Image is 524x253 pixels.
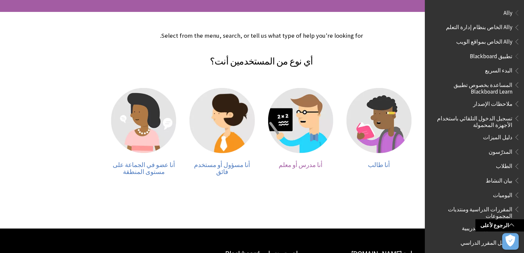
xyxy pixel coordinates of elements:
[346,88,412,153] img: الطالب
[493,190,512,198] span: اليوميات
[496,161,512,170] span: الطلاب
[111,88,176,176] a: عضو في الجماعة أنا عضو في الجماعة على مستوى المنطقة
[189,88,255,176] a: المسؤول أنا مسؤول أو مستخدم فائق
[429,7,520,47] nav: Book outline for Anthology Ally Help
[346,88,412,176] a: الطالب أنا طالب
[433,113,512,128] span: تسجيل الدخول التلقائي باستخدام الأجهزة المحمولة
[194,161,250,176] span: أنا مسؤول أو مستخدم فائق
[456,36,512,45] span: Ally الخاص بمواقع الويب
[473,98,512,107] span: ملاحظات الإصدار
[470,51,512,60] span: تطبيق Blackboard
[279,161,322,169] span: أنا مدرس أو معلم
[475,219,524,232] a: الرجوع لأعلى
[461,237,512,246] span: رسائل المقرر الدراسي
[502,233,519,250] button: فتح التفضيلات
[485,65,512,74] span: البدء السريع
[433,204,512,219] span: المقررات الدراسية ومنتديات المجموعات
[483,132,512,141] span: دليل الميزات
[462,223,512,232] span: محتوى الدورة التدريبية
[104,46,418,68] h2: أي نوع من المستخدمين أنت؟
[113,161,175,176] span: أنا عضو في الجماعة على مستوى المنطقة
[489,146,512,155] span: المدرّسون
[268,88,333,176] a: المدرس أنا مدرس أو معلم
[111,88,176,153] img: عضو في الجماعة
[504,7,512,16] span: Ally
[446,22,512,31] span: Ally الخاص بنظام إدارة التعلم
[486,175,512,184] span: بيان النشاط
[368,161,390,169] span: أنا طالب
[104,31,418,40] p: Select from the menu, search, or tell us what type of help you're looking for.
[268,88,333,153] img: المدرس
[433,79,512,95] span: المساعدة بخصوص تطبيق Blackboard Learn
[189,88,255,153] img: المسؤول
